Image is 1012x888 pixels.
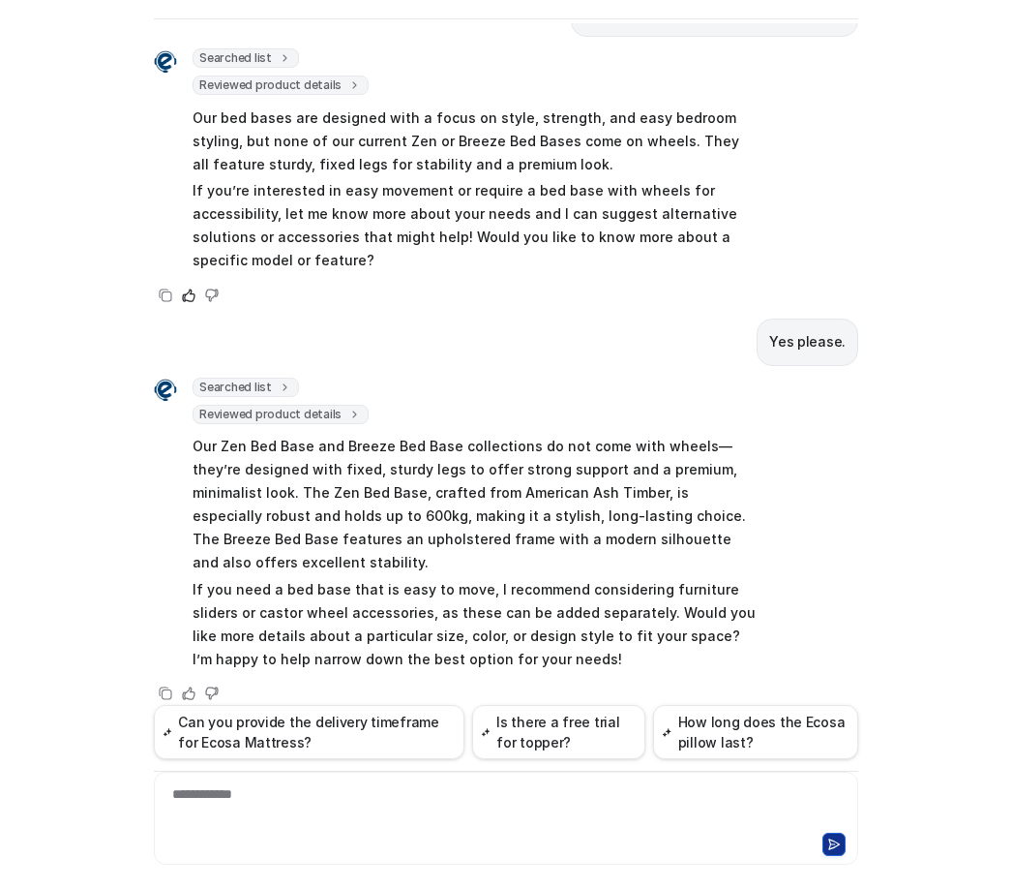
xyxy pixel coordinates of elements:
[769,330,846,353] p: Yes please.
[154,379,177,402] img: Widget
[193,435,759,574] p: Our Zen Bed Base and Breeze Bed Base collections do not come with wheels—they’re designed with fi...
[193,107,759,176] p: Our bed bases are designed with a focus on style, strength, and easy bedroom styling, but none of...
[472,705,645,759] button: Is there a free trial for topper?
[193,378,299,397] span: Searched list
[193,179,759,272] p: If you’re interested in easy movement or require a bed base with wheels for accessibility, let me...
[154,705,464,759] button: Can you provide the delivery timeframe for Ecosa Mattress?
[193,405,369,424] span: Reviewed product details
[193,76,369,95] span: Reviewed product details
[653,705,858,759] button: How long does the Ecosa pillow last?
[154,50,177,74] img: Widget
[193,48,299,68] span: Searched list
[193,578,759,671] p: If you need a bed base that is easy to move, I recommend considering furniture sliders or castor ...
